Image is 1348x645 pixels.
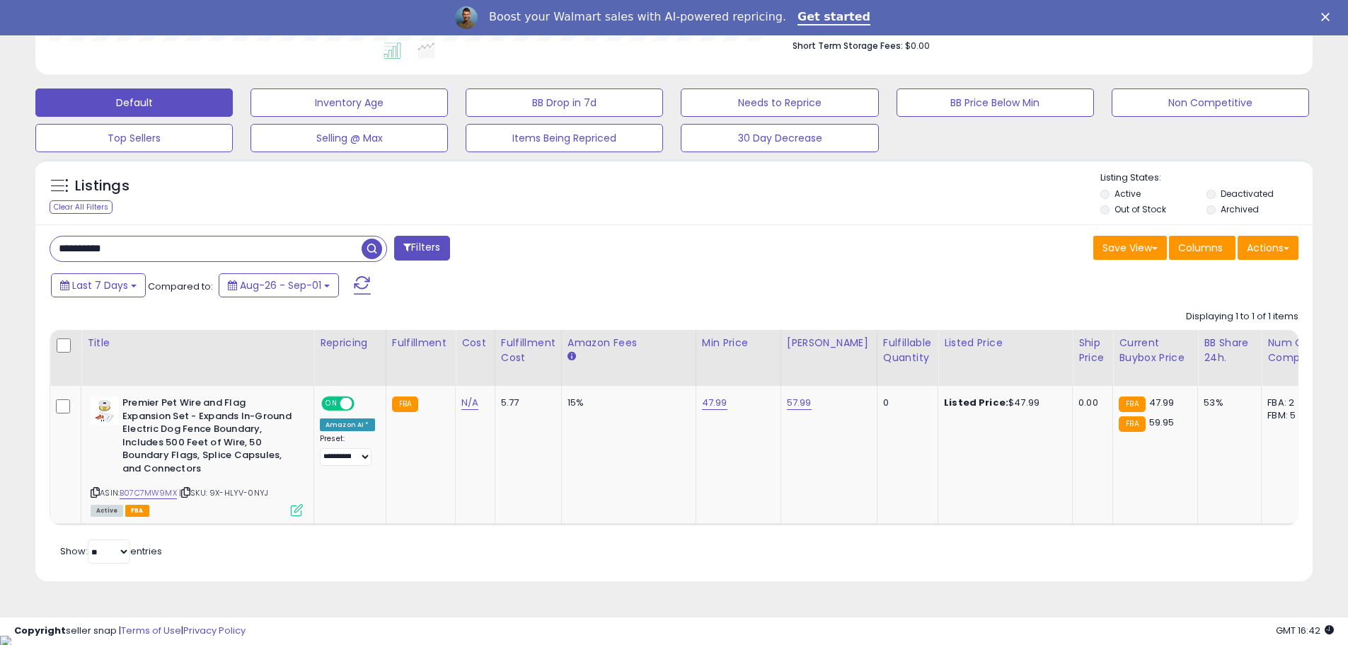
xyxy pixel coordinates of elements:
[787,336,871,350] div: [PERSON_NAME]
[883,336,932,365] div: Fulfillable Quantity
[1204,396,1250,409] div: 53%
[1204,336,1255,365] div: BB Share 24h.
[51,273,146,297] button: Last 7 Days
[121,624,181,637] a: Terms of Use
[1114,188,1141,200] label: Active
[1149,416,1175,429] span: 59.95
[323,398,340,410] span: ON
[250,124,448,152] button: Selling @ Max
[72,278,128,292] span: Last 7 Days
[1178,241,1223,255] span: Columns
[1100,171,1313,185] p: Listing States:
[392,396,418,412] small: FBA
[179,487,268,498] span: | SKU: 9X-HLYV-0NYJ
[944,396,1061,409] div: $47.99
[897,89,1094,117] button: BB Price Below Min
[60,544,162,558] span: Show: entries
[148,280,213,293] span: Compared to:
[797,10,870,25] a: Get started
[1114,203,1166,215] label: Out of Stock
[466,89,663,117] button: BB Drop in 7d
[461,396,478,410] a: N/A
[1112,89,1309,117] button: Non Competitive
[394,236,449,261] button: Filters
[501,396,551,409] div: 5.77
[1221,203,1259,215] label: Archived
[1321,13,1335,21] div: Close
[91,396,119,425] img: 31lIGhp2aRL._SL40_.jpg
[183,624,246,637] a: Privacy Policy
[568,336,690,350] div: Amazon Fees
[250,89,448,117] button: Inventory Age
[75,176,129,196] h5: Listings
[883,396,927,409] div: 0
[466,124,663,152] button: Items Being Repriced
[1078,336,1107,365] div: Ship Price
[702,336,775,350] div: Min Price
[944,396,1008,409] b: Listed Price:
[1267,409,1314,422] div: FBM: 5
[1169,236,1235,260] button: Columns
[125,505,149,517] span: FBA
[1149,396,1175,409] span: 47.99
[1276,624,1334,637] span: 2025-09-9 16:42 GMT
[702,396,727,410] a: 47.99
[320,434,375,466] div: Preset:
[905,39,930,52] span: $0.00
[35,124,233,152] button: Top Sellers
[240,278,321,292] span: Aug-26 - Sep-01
[1238,236,1298,260] button: Actions
[1267,396,1314,409] div: FBA: 2
[455,6,478,29] img: Profile image for Adrian
[14,624,246,638] div: seller snap | |
[14,624,66,637] strong: Copyright
[681,124,878,152] button: 30 Day Decrease
[1221,188,1274,200] label: Deactivated
[568,350,576,363] small: Amazon Fees.
[122,396,294,479] b: Premier Pet Wire and Flag Expansion Set - Expands In-Ground Electric Dog Fence Boundary, Includes...
[1119,416,1145,432] small: FBA
[1186,310,1298,324] div: Displaying 1 to 1 of 1 items
[793,40,903,52] b: Short Term Storage Fees:
[352,398,375,410] span: OFF
[35,89,233,117] button: Default
[91,505,123,517] span: All listings currently available for purchase on Amazon
[489,10,786,24] div: Boost your Walmart sales with AI-powered repricing.
[320,336,380,350] div: Repricing
[1267,336,1319,365] div: Num of Comp.
[568,396,685,409] div: 15%
[787,396,812,410] a: 57.99
[91,396,303,515] div: ASIN:
[501,336,555,365] div: Fulfillment Cost
[320,418,375,431] div: Amazon AI *
[87,336,308,350] div: Title
[1078,396,1102,409] div: 0.00
[392,336,449,350] div: Fulfillment
[1119,396,1145,412] small: FBA
[1093,236,1167,260] button: Save View
[681,89,878,117] button: Needs to Reprice
[461,336,489,350] div: Cost
[50,200,113,214] div: Clear All Filters
[944,336,1066,350] div: Listed Price
[219,273,339,297] button: Aug-26 - Sep-01
[1119,336,1192,365] div: Current Buybox Price
[120,487,177,499] a: B07C7MW9MX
